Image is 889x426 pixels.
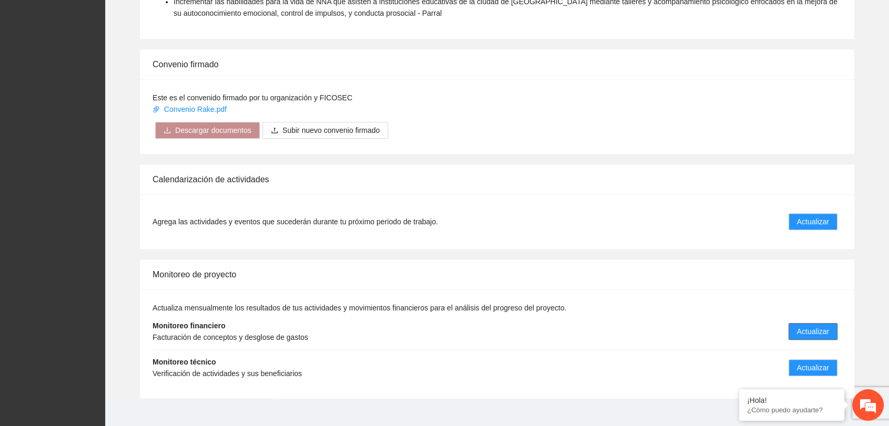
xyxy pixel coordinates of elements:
[271,127,278,135] span: upload
[153,358,216,366] strong: Monitoreo técnico
[153,333,308,341] span: Facturación de conceptos y desglose de gastos
[789,213,837,230] button: Actualizar
[153,304,567,312] span: Actualiza mensualmente los resultados de tus actividades y movimientos financieros para el anális...
[797,362,829,373] span: Actualizar
[153,105,229,113] a: Convenio Rake.pdf
[153,164,842,194] div: Calendarización de actividades
[789,323,837,340] button: Actualizar
[797,216,829,227] span: Actualizar
[153,259,842,289] div: Monitoreo de proyecto
[175,124,251,136] span: Descargar documentos
[262,126,388,134] span: uploadSubir nuevo convenio firmado
[164,127,171,135] span: download
[153,93,352,102] span: Este es el convenido firmado por tu organización y FICOSEC
[153,369,302,378] span: Verificación de actividades y sus beneficiarios
[747,406,836,414] p: ¿Cómo puedo ayudarte?
[282,124,380,136] span: Subir nuevo convenio firmado
[153,321,225,330] strong: Monitoreo financiero
[747,396,836,404] div: ¡Hola!
[153,49,842,79] div: Convenio firmado
[153,106,160,113] span: paper-clip
[153,216,438,227] span: Agrega las actividades y eventos que sucederán durante tu próximo periodo de trabajo.
[789,359,837,376] button: Actualizar
[155,122,260,139] button: downloadDescargar documentos
[262,122,388,139] button: uploadSubir nuevo convenio firmado
[797,326,829,337] span: Actualizar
